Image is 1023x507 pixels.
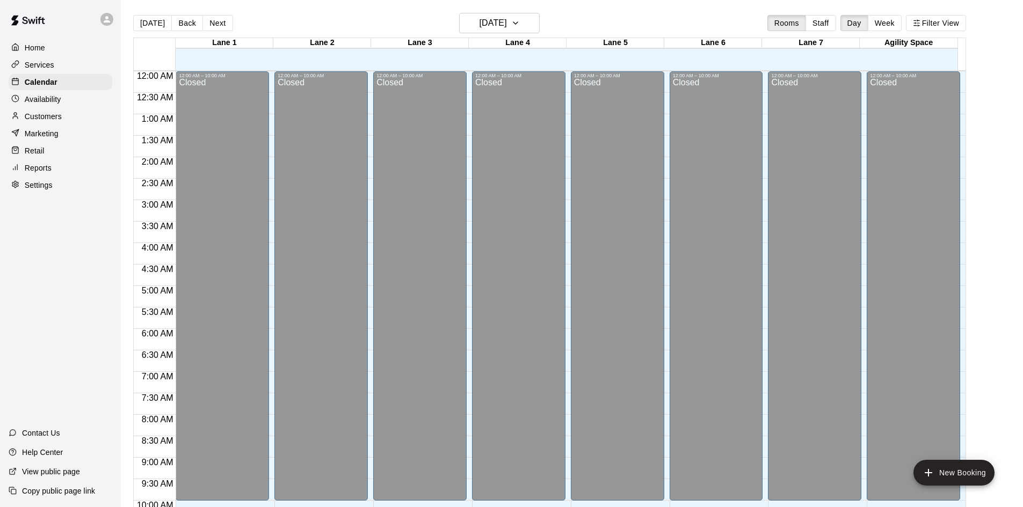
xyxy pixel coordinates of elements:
p: Customers [25,111,62,122]
a: Home [9,40,112,56]
span: 5:30 AM [139,307,176,317]
span: 3:30 AM [139,222,176,231]
p: Reports [25,163,52,173]
a: Availability [9,91,112,107]
a: Services [9,57,112,73]
p: Calendar [25,77,57,87]
div: 12:00 AM – 10:00 AM: Closed [373,71,467,501]
p: Availability [25,94,61,105]
p: Retail [25,145,45,156]
span: 12:30 AM [134,93,176,102]
span: 6:30 AM [139,350,176,359]
a: Marketing [9,126,112,142]
div: Closed [673,78,760,504]
button: Filter View [906,15,966,31]
span: 5:00 AM [139,286,176,295]
div: 12:00 AM – 10:00 AM [179,73,266,78]
p: View public page [22,466,80,477]
button: add [913,460,995,486]
span: 2:00 AM [139,157,176,166]
button: Back [171,15,203,31]
p: Marketing [25,128,59,139]
div: Closed [870,78,957,504]
span: 1:00 AM [139,114,176,123]
div: 12:00 AM – 10:00 AM: Closed [571,71,664,501]
div: 12:00 AM – 10:00 AM: Closed [274,71,368,501]
span: 7:00 AM [139,372,176,381]
span: 8:30 AM [139,436,176,445]
p: Services [25,60,54,70]
div: 12:00 AM – 10:00 AM [870,73,957,78]
div: Lane 7 [762,38,860,48]
div: 12:00 AM – 10:00 AM: Closed [867,71,960,501]
span: 2:30 AM [139,179,176,188]
span: 7:30 AM [139,393,176,402]
div: Closed [179,78,266,504]
div: Lane 6 [664,38,762,48]
a: Reports [9,160,112,176]
div: 12:00 AM – 10:00 AM [278,73,365,78]
span: 4:30 AM [139,264,176,274]
div: Closed [278,78,365,504]
div: Closed [376,78,463,504]
div: 12:00 AM – 10:00 AM [771,73,858,78]
span: 8:00 AM [139,415,176,424]
div: 12:00 AM – 10:00 AM: Closed [768,71,861,501]
p: Help Center [22,447,63,458]
div: 12:00 AM – 10:00 AM: Closed [176,71,269,501]
p: Settings [25,180,53,190]
div: Lane 2 [273,38,371,48]
span: 6:00 AM [139,329,176,338]
div: 12:00 AM – 10:00 AM: Closed [670,71,763,501]
div: 12:00 AM – 10:00 AM [376,73,463,78]
span: 1:30 AM [139,136,176,145]
span: 4:00 AM [139,243,176,252]
a: Settings [9,177,112,193]
div: 12:00 AM – 10:00 AM: Closed [472,71,565,501]
button: [DATE] [459,13,540,33]
div: Lane 5 [567,38,664,48]
button: Next [202,15,233,31]
div: Agility Space [860,38,957,48]
div: Closed [574,78,661,504]
div: 12:00 AM – 10:00 AM [574,73,661,78]
div: Closed [475,78,562,504]
div: Lane 4 [469,38,567,48]
span: 12:00 AM [134,71,176,80]
button: Rooms [767,15,806,31]
a: Customers [9,108,112,124]
span: 9:00 AM [139,458,176,467]
a: Retail [9,143,112,159]
div: Lane 3 [371,38,469,48]
p: Home [25,42,45,53]
p: Copy public page link [22,486,95,496]
a: Calendar [9,74,112,90]
div: 12:00 AM – 10:00 AM [475,73,562,78]
button: [DATE] [133,15,172,31]
button: Staff [806,15,836,31]
span: 9:30 AM [139,479,176,488]
button: Week [868,15,902,31]
div: Closed [771,78,858,504]
h6: [DATE] [480,16,507,31]
p: Contact Us [22,428,60,438]
div: Lane 1 [176,38,273,48]
div: 12:00 AM – 10:00 AM [673,73,760,78]
button: Day [840,15,868,31]
span: 3:00 AM [139,200,176,209]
